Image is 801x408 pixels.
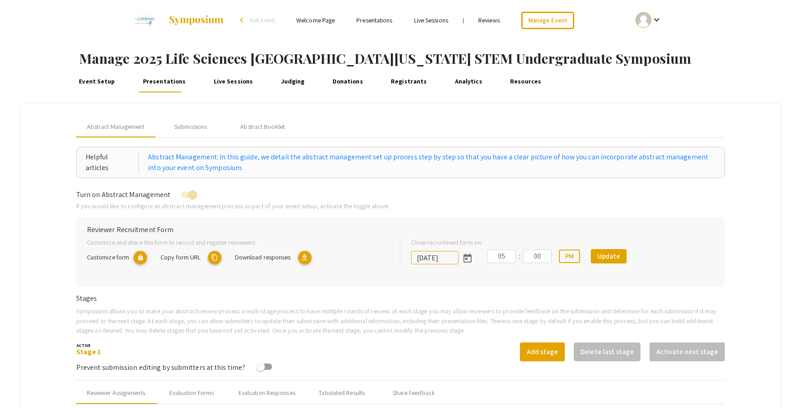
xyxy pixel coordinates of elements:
p: Symposium allows you to make your abstract review process a multi-stage process to have multiple ... [76,306,725,335]
div: Reviewer Assignments [87,388,145,398]
img: 2025 Life Sciences South Florida STEM Undergraduate Symposium [130,9,160,31]
button: Add stage [520,342,565,361]
div: Tabulated Results [319,388,365,398]
button: Open calendar [459,249,476,267]
a: Live Sessions [414,16,448,24]
div: Evaluation Responses [238,388,295,398]
span: Turn on Abstract Management [76,190,171,199]
mat-icon: Expand account dropdown [651,14,662,25]
h6: Reviewer Recruitment Form [87,225,714,234]
a: Event Setup [77,71,117,92]
span: Exit Event [250,16,275,24]
a: Presentations [141,71,187,92]
a: Registrants [389,71,429,92]
a: Welcome Page [296,16,335,24]
label: Close recruitment form on: [411,237,482,247]
div: Evaluation Forms [169,388,214,398]
input: Minutes [523,250,552,263]
div: : [516,251,523,262]
div: arrow_back_ios [240,18,246,23]
a: Presentations [356,16,392,24]
span: Prevent submission editing by submitters at this time? [76,363,245,372]
a: Reviews [478,16,500,24]
h1: Manage 2025 Life Sciences [GEOGRAPHIC_DATA][US_STATE] STEM Undergraduate Symposium [79,50,801,66]
button: Activate next stage [649,342,725,361]
input: Hours [487,250,516,263]
iframe: Chat [7,368,38,401]
a: Resources [508,71,543,92]
button: Delete last stage [574,342,641,361]
button: PM [559,250,580,263]
a: 2025 Life Sciences South Florida STEM Undergraduate Symposium [130,9,225,31]
a: Abstract Management: In this guide, we detail the abstract management set up process step by step... [148,152,715,173]
div: Abstract Booklet [240,122,285,132]
mat-icon: copy URL [208,251,221,264]
span: Abstract Management [87,122,144,132]
div: Share Feedback [393,388,435,398]
a: Judging [279,71,307,92]
a: Stage 1 [76,347,101,356]
img: Symposium by ForagerOne [168,15,224,26]
a: Analytics [453,71,484,92]
a: Donations [330,71,365,92]
li: | [459,16,468,24]
div: Submissions [174,122,207,132]
a: Live Sessions [212,71,255,92]
span: Copy form URL [160,253,200,261]
span: Download responses [235,253,291,261]
div: Helpful articles [86,152,139,173]
p: Customize and share this form to recruit and register reviewers: [87,237,386,247]
a: Manage Event [521,12,574,29]
button: Update [591,249,627,263]
mat-icon: Export responses [298,251,312,264]
mat-icon: lock [134,251,147,264]
h6: Stages [76,294,725,303]
p: If you would like to configure an abstract management process as part of your event setup, activa... [76,201,725,211]
span: Customize form [87,253,129,261]
button: Expand account dropdown [626,10,671,30]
